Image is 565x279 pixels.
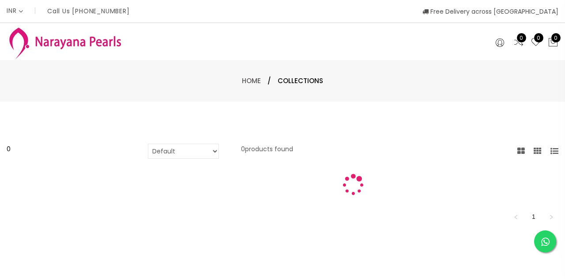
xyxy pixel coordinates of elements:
[549,214,554,220] span: right
[513,37,524,49] a: 0
[267,76,271,86] span: /
[531,37,541,49] a: 0
[517,33,526,42] span: 0
[548,37,558,49] button: 0
[242,76,261,85] a: Home
[509,210,523,224] button: left
[278,76,323,86] span: Collections
[534,33,543,42] span: 0
[527,210,541,224] li: 1
[7,144,121,154] div: 0
[544,210,558,224] button: right
[241,144,293,159] p: 0 products found
[509,210,523,224] li: Previous Page
[544,210,558,224] li: Next Page
[422,7,558,16] span: Free Delivery across [GEOGRAPHIC_DATA]
[551,33,561,42] span: 0
[47,8,130,14] p: Call Us [PHONE_NUMBER]
[527,210,540,223] a: 1
[513,214,519,220] span: left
